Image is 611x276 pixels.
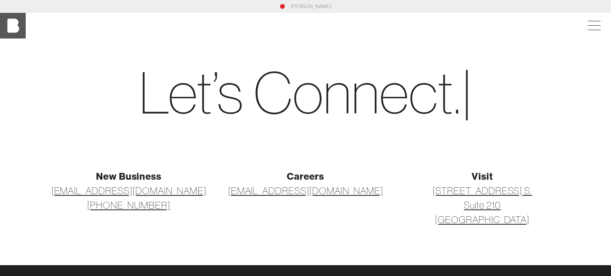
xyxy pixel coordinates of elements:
[228,183,383,198] a: [EMAIL_ADDRESS][DOMAIN_NAME]
[45,169,213,183] div: New Business
[291,3,331,10] a: [PERSON_NAME]
[51,183,206,198] a: [EMAIL_ADDRESS][DOMAIN_NAME]
[462,56,472,129] span: |
[222,169,389,183] div: Careers
[399,169,566,183] div: Visit
[433,183,532,227] a: [STREET_ADDRESS] S.Suite 210[GEOGRAPHIC_DATA]
[253,56,461,129] span: C o n n e c t .
[139,56,243,129] span: Let’s
[87,198,170,212] a: [PHONE_NUMBER]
